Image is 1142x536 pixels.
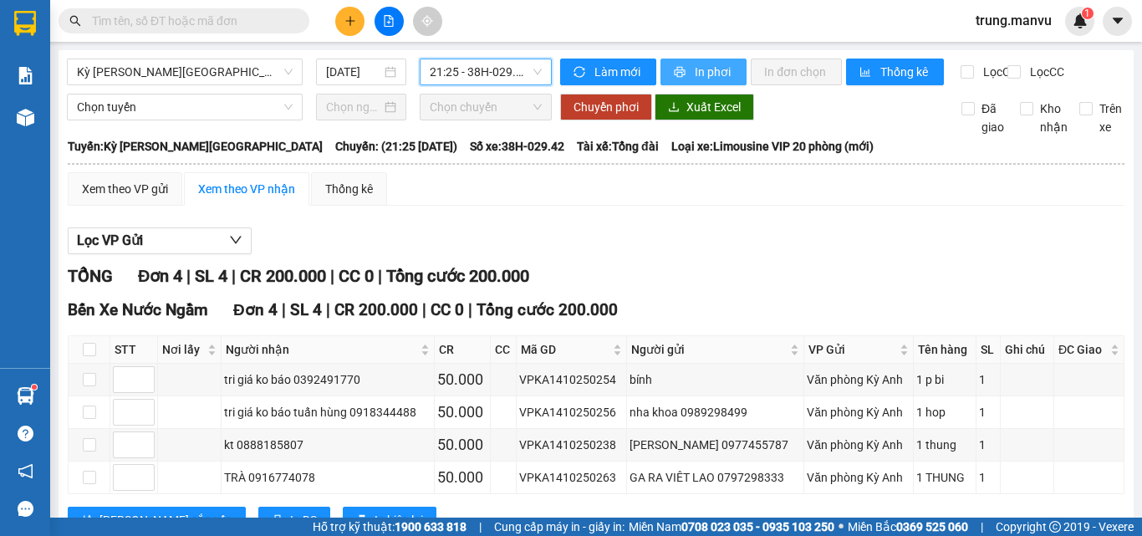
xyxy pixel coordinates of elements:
button: sort-ascending[PERSON_NAME] sắp xếp [68,507,246,533]
th: SL [976,336,1001,364]
span: Hỗ trợ kỹ thuật: [313,518,466,536]
div: VPKA1410250263 [519,468,624,487]
sup: 1 [32,385,37,390]
span: | [468,300,472,319]
button: plus [335,7,365,36]
span: 21:25 - 38H-029.42 [430,59,542,84]
span: Trên xe [1093,100,1129,136]
span: | [326,300,330,319]
div: Xem theo VP nhận [198,180,295,198]
div: 1 THUNG [916,468,973,487]
button: Chuyển phơi [560,94,652,120]
button: downloadXuất Excel [655,94,754,120]
span: Loại xe: Limousine VIP 20 phòng (mới) [671,137,874,156]
span: Số xe: 38H-029.42 [470,137,564,156]
div: VPKA1410250256 [519,403,624,421]
div: Văn phòng Kỳ Anh [807,436,910,454]
div: Xem theo VP gửi [82,180,168,198]
div: [PERSON_NAME] 0977455787 [630,436,801,454]
input: 14/10/2025 [326,63,381,81]
span: Đơn 4 [233,300,278,319]
span: Lọc VP Gửi [77,230,143,251]
span: Xuất Excel [686,98,741,116]
div: VPKA1410250254 [519,370,624,389]
span: In phơi [695,63,733,81]
div: Văn phòng Kỳ Anh [807,468,910,487]
span: CR 200.000 [334,300,418,319]
td: Văn phòng Kỳ Anh [804,429,914,462]
span: Chuyến: (21:25 [DATE]) [335,137,457,156]
div: VPKA1410250238 [519,436,624,454]
img: icon-new-feature [1073,13,1088,28]
span: Chọn chuyến [430,94,542,120]
span: CC 0 [339,266,374,286]
td: VPKA1410250254 [517,364,627,396]
span: ⚪️ [839,523,844,530]
div: tri giá ko báo 0392491770 [224,370,431,389]
span: download [668,101,680,115]
div: 50.000 [437,401,487,424]
button: syncLàm mới [560,59,656,85]
span: Tài xế: Tổng đài [577,137,659,156]
td: Văn phòng Kỳ Anh [804,462,914,494]
span: trung.manvu [962,10,1065,31]
th: CC [491,336,517,364]
div: 50.000 [437,466,487,489]
span: Miền Nam [629,518,834,536]
div: nha khoa 0989298499 [630,403,801,421]
td: Văn phòng Kỳ Anh [804,396,914,429]
button: In đơn chọn [751,59,842,85]
div: 1 hop [916,403,973,421]
strong: 1900 633 818 [395,520,466,533]
span: Làm mới [594,63,643,81]
span: ĐC Giao [1058,340,1107,359]
span: printer [674,66,688,79]
div: 1 p bi [916,370,973,389]
span: sync [574,66,588,79]
th: CR [435,336,491,364]
strong: 0708 023 035 - 0935 103 250 [681,520,834,533]
div: 50.000 [437,368,487,391]
span: 1 [1084,8,1090,19]
button: bar-chartThống kê [846,59,944,85]
span: sort-ascending [81,514,93,528]
div: 1 [979,468,997,487]
span: notification [18,463,33,479]
span: | [282,300,286,319]
div: 1 [979,403,997,421]
th: Tên hàng [914,336,976,364]
span: | [186,266,191,286]
input: Tìm tên, số ĐT hoặc mã đơn [92,12,289,30]
span: | [422,300,426,319]
button: printerIn phơi [660,59,747,85]
button: printerIn biên lai [343,507,436,533]
span: Người gửi [631,340,787,359]
span: Cung cấp máy in - giấy in: [494,518,625,536]
td: Văn phòng Kỳ Anh [804,364,914,396]
span: Bến Xe Nước Ngầm [68,300,208,319]
span: Lọc CR [976,63,1020,81]
button: file-add [375,7,404,36]
span: SL 4 [290,300,322,319]
div: GA RA VIÊT LAO 0797298333 [630,468,801,487]
span: Đơn 4 [138,266,182,286]
th: Ghi chú [1001,336,1053,364]
span: bar-chart [859,66,874,79]
span: plus [344,15,356,27]
span: CR 200.000 [240,266,326,286]
span: Miền Bắc [848,518,968,536]
span: Đã giao [975,100,1011,136]
span: | [330,266,334,286]
span: copyright [1049,521,1061,533]
button: printerIn DS [258,507,330,533]
span: Chọn tuyến [77,94,293,120]
td: VPKA1410250256 [517,396,627,429]
span: search [69,15,81,27]
span: [PERSON_NAME] sắp xếp [99,511,232,529]
img: logo-vxr [14,11,36,36]
span: printer [272,514,283,528]
img: warehouse-icon [17,109,34,126]
strong: 0369 525 060 [896,520,968,533]
span: | [479,518,482,536]
div: 50.000 [437,433,487,457]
